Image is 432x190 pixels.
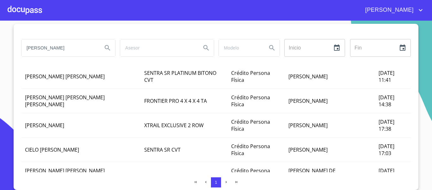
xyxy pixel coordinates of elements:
span: SENTRA SR PLATINUM BITONO CVT [144,69,216,83]
span: [DATE] 14:38 [379,94,394,108]
span: XTRAIL EXCLUSIVE 2 ROW [144,122,204,129]
span: [DATE] 11:41 [379,69,394,83]
button: 1 [211,177,221,187]
span: [PERSON_NAME] [25,122,64,129]
span: Crédito Persona Física [231,94,270,108]
span: VERSA SR CVT [144,171,177,178]
span: [PERSON_NAME] [288,122,328,129]
span: [PERSON_NAME] [PERSON_NAME] [25,73,105,80]
span: SENTRA SR CVT [144,146,181,153]
button: Search [100,40,115,56]
span: [PERSON_NAME] [361,5,417,15]
span: FRONTIER PRO 4 X 4 X 4 TA [144,97,207,104]
input: search [219,39,262,56]
button: account of current user [361,5,424,15]
span: Crédito Persona Física [231,69,270,83]
input: search [22,39,97,56]
span: [PERSON_NAME] [288,73,328,80]
input: search [120,39,196,56]
span: [PERSON_NAME] [288,146,328,153]
span: [PERSON_NAME] DE [PERSON_NAME] [288,167,336,181]
span: [DATE] 17:38 [379,118,394,132]
button: Search [264,40,280,56]
span: 1 [215,180,217,185]
span: Crédito Persona Física [231,167,270,181]
span: [DATE] 13:02 [379,167,394,181]
span: [PERSON_NAME] [288,97,328,104]
span: [DATE] 17:03 [379,143,394,157]
span: Crédito Persona Física [231,143,270,157]
span: [PERSON_NAME] [PERSON_NAME] [PERSON_NAME] [25,167,105,181]
span: Crédito Persona Física [231,118,270,132]
span: CIELO [PERSON_NAME] [25,146,79,153]
span: [PERSON_NAME] [PERSON_NAME] [PERSON_NAME] [25,94,105,108]
button: Search [199,40,214,56]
